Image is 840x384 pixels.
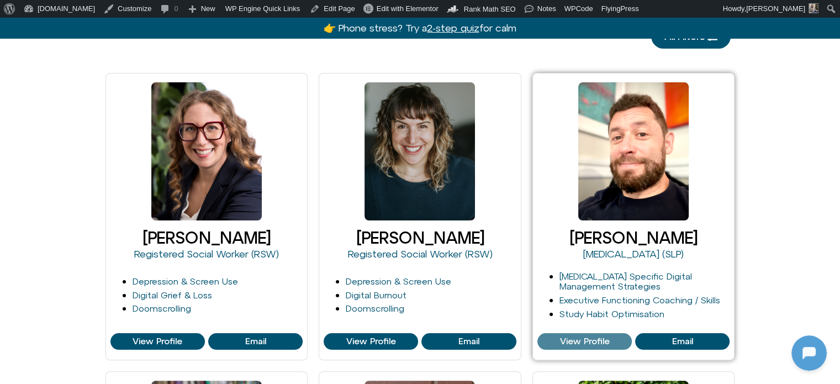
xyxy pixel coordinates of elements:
a: Depression & Screen Use [346,276,451,286]
a: Study Habit Optimisation [559,309,664,319]
span: Email [672,336,693,346]
span: View Profile [133,336,182,346]
a: Digital Grief & Loss [133,290,212,300]
a: Executive Functioning Coaching / Skills [559,295,720,305]
a: [PERSON_NAME] [569,228,698,247]
a: 👉 Phone stress? Try a2-step quizfor calm [324,22,516,34]
a: View Profile of Blair Wexler-Singer [110,333,205,350]
a: Doomscrolling [133,303,191,313]
span: Edit with Elementor [377,4,439,13]
a: View Profile of Blair Wexler-Singer [208,333,303,350]
a: View Profile of Cleo Haber [324,333,418,350]
span: [PERSON_NAME] [746,4,805,13]
a: [MEDICAL_DATA] (SLP) [583,248,684,260]
svg: Close Chatbot Button [193,5,212,24]
a: View Profile of Craig Selinger [635,333,730,350]
u: 2-step quiz [427,22,479,34]
a: [PERSON_NAME] [142,228,271,247]
a: Doomscrolling [346,303,404,313]
span: Email [458,336,479,346]
span: Email [245,336,266,346]
iframe: Botpress [791,335,827,371]
a: View Profile of Cleo Haber [421,333,516,350]
span: View Profile [346,336,396,346]
h2: [DOMAIN_NAME] [33,7,170,22]
h1: [DOMAIN_NAME] [68,219,152,235]
svg: Voice Input Button [189,283,207,301]
button: Expand Header Button [3,3,218,26]
a: View Profile of Craig Selinger [537,333,632,350]
a: [PERSON_NAME] [356,228,484,247]
textarea: Message Input [19,287,171,298]
a: Digital Burnout [346,290,406,300]
span: Rank Math SEO [464,5,516,13]
a: Depression & Screen Use [133,276,238,286]
a: [MEDICAL_DATA] Specific Digital Management Strategies [559,271,692,292]
img: N5FCcHC.png [88,164,133,208]
span: View Profile [559,336,609,346]
a: Registered Social Worker (RSW) [347,248,492,260]
img: N5FCcHC.png [10,6,28,23]
svg: Restart Conversation Button [174,5,193,24]
a: Registered Social Worker (RSW) [134,248,279,260]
